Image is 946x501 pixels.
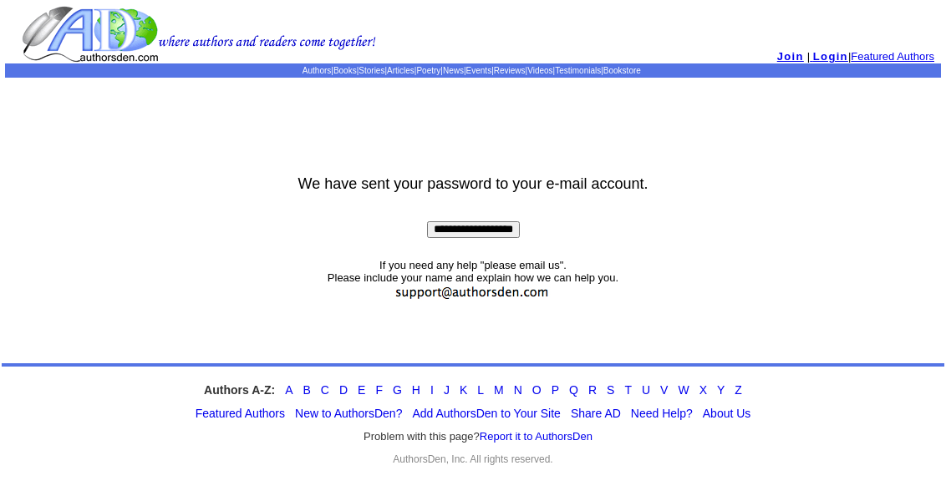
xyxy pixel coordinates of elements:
a: Videos [527,66,552,75]
a: G [393,383,402,397]
a: W [678,383,689,397]
a: B [303,383,310,397]
a: X [699,383,707,397]
a: Z [735,383,742,397]
a: K [460,383,467,397]
font: | | [807,50,934,63]
a: Reviews [494,66,526,75]
p: | | | | | | | | | | [5,66,941,75]
a: F [375,383,383,397]
a: Bookstore [603,66,641,75]
div: AuthorsDen, Inc. All rights reserved. [2,453,944,465]
a: Featured Authors [851,50,934,63]
a: J [444,383,450,397]
font: If you need any help "please email us". Please include your name and explain how we can help you. [328,259,618,304]
a: P [552,383,559,397]
a: About Us [703,407,751,420]
a: N [514,383,522,397]
a: L [477,383,484,397]
a: E [358,383,365,397]
a: T [624,383,632,397]
a: Poetry [416,66,440,75]
a: I [430,383,434,397]
a: Stories [359,66,384,75]
a: Events [466,66,492,75]
a: Featured Authors [196,407,285,420]
a: R [588,383,597,397]
a: M [494,383,504,397]
a: S [607,383,614,397]
a: New to AuthorsDen? [295,407,402,420]
a: Q [569,383,578,397]
a: V [660,383,668,397]
a: Login [810,50,848,63]
a: A [285,383,292,397]
a: Need Help? [631,407,693,420]
a: D [339,383,348,397]
a: Authors [303,66,331,75]
a: U [642,383,650,397]
strong: Authors A-Z: [204,383,275,397]
a: News [443,66,464,75]
span: Login [813,50,848,63]
a: Y [717,383,725,397]
a: Books [333,66,357,75]
a: Add AuthorsDen to Your Site [412,407,560,420]
a: Share AD [571,407,621,420]
img: logo.gif [22,5,376,63]
a: Testimonials [555,66,601,75]
a: Join [777,50,804,63]
a: Articles [387,66,415,75]
a: C [321,383,329,397]
a: H [412,383,420,397]
img: support.jpg [390,284,556,301]
a: Report it to AuthorsDen [480,430,593,443]
font: Problem with this page? [364,430,593,443]
a: O [532,383,542,397]
font: We have sent your password to your e-mail account. [298,175,648,192]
